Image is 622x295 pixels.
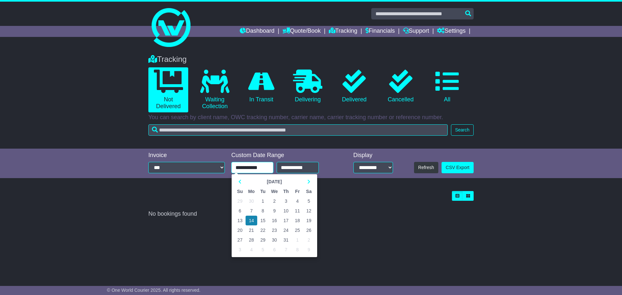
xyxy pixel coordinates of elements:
[234,187,246,196] th: Su
[292,216,303,225] td: 18
[234,245,246,255] td: 3
[303,187,315,196] th: Sa
[234,196,246,206] td: 29
[282,26,321,37] a: Quote/Book
[231,152,335,159] div: Custom Date Range
[246,245,257,255] td: 4
[269,187,280,196] th: We
[234,206,246,216] td: 6
[246,196,257,206] td: 30
[292,245,303,255] td: 8
[280,225,292,235] td: 24
[195,67,235,112] a: Waiting Collection
[257,187,269,196] th: Tu
[148,114,474,121] p: You can search by client name, OWC tracking number, carrier name, carrier tracking number or refe...
[280,216,292,225] td: 17
[234,235,246,245] td: 27
[148,67,188,112] a: Not Delivered
[257,235,269,245] td: 29
[234,225,246,235] td: 20
[246,235,257,245] td: 28
[257,206,269,216] td: 8
[246,177,303,187] th: Select Month
[257,196,269,206] td: 1
[241,67,281,106] a: In Transit
[437,26,466,37] a: Settings
[280,187,292,196] th: Th
[280,196,292,206] td: 3
[292,187,303,196] th: Fr
[292,196,303,206] td: 4
[381,67,420,106] a: Cancelled
[257,216,269,225] td: 15
[257,245,269,255] td: 5
[303,245,315,255] td: 9
[269,196,280,206] td: 2
[288,67,328,106] a: Delivering
[148,152,225,159] div: Invoice
[234,216,246,225] td: 13
[303,216,315,225] td: 19
[303,235,315,245] td: 2
[269,216,280,225] td: 16
[303,206,315,216] td: 12
[353,152,393,159] div: Display
[292,235,303,245] td: 1
[107,288,201,293] span: © One World Courier 2025. All rights reserved.
[145,55,477,64] div: Tracking
[451,124,474,136] button: Search
[334,67,374,106] a: Delivered
[148,210,474,218] div: No bookings found
[365,26,395,37] a: Financials
[403,26,429,37] a: Support
[269,245,280,255] td: 6
[240,26,274,37] a: Dashboard
[269,235,280,245] td: 30
[246,216,257,225] td: 14
[414,162,438,173] button: Refresh
[442,162,474,173] a: CSV Export
[292,225,303,235] td: 25
[257,225,269,235] td: 22
[246,225,257,235] td: 21
[269,206,280,216] td: 9
[280,206,292,216] td: 10
[246,206,257,216] td: 7
[280,235,292,245] td: 31
[303,225,315,235] td: 26
[269,225,280,235] td: 23
[292,206,303,216] td: 11
[280,245,292,255] td: 7
[329,26,357,37] a: Tracking
[246,187,257,196] th: Mo
[427,67,467,106] a: All
[303,196,315,206] td: 5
